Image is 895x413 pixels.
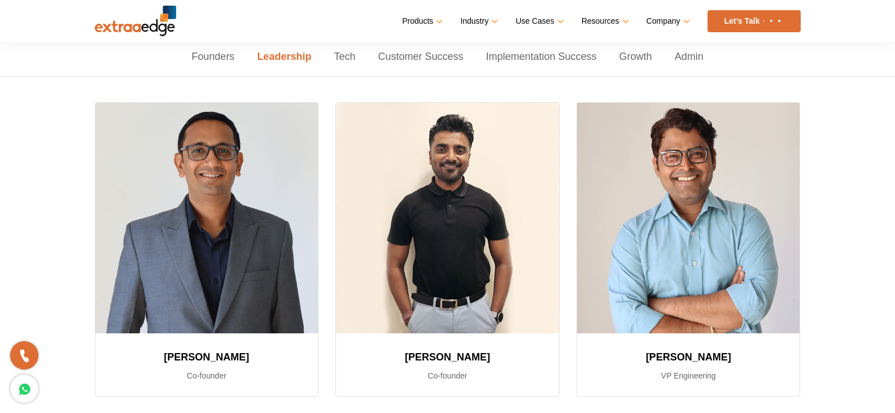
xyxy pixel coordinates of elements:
[516,13,561,29] a: Use Cases
[322,37,366,76] a: Tech
[109,347,305,367] h3: [PERSON_NAME]
[582,13,627,29] a: Resources
[350,369,545,382] p: Co-founder
[475,37,608,76] a: Implementation Success
[663,37,715,76] a: Admin
[591,369,787,382] p: VP Engineering
[591,347,787,367] h3: [PERSON_NAME]
[246,37,322,76] a: Leadership
[350,347,545,367] h3: [PERSON_NAME]
[109,369,305,382] p: Co-founder
[366,37,474,76] a: Customer Success
[180,37,246,76] a: Founders
[708,10,801,32] a: Let’s Talk
[608,37,663,76] a: Growth
[402,13,440,29] a: Products
[460,13,496,29] a: Industry
[647,13,688,29] a: Company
